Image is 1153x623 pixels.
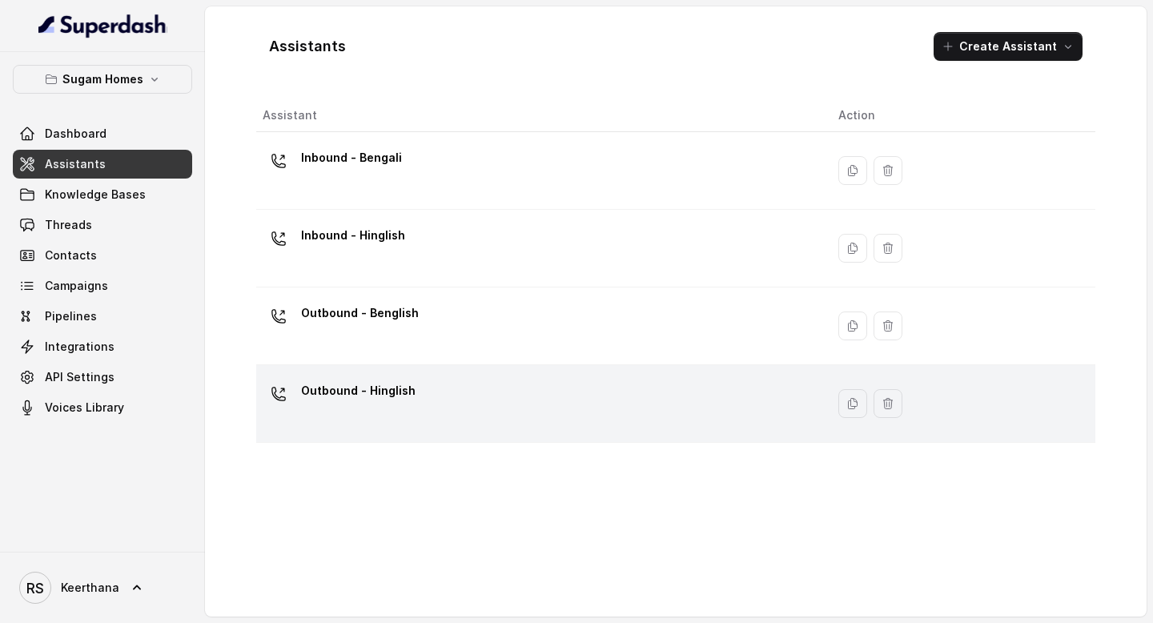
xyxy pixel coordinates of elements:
a: Dashboard [13,119,192,148]
a: Voices Library [13,393,192,422]
a: Keerthana [13,565,192,610]
a: Campaigns [13,271,192,300]
a: Assistants [13,150,192,179]
button: Create Assistant [934,32,1083,61]
p: Outbound - Hinglish [301,378,416,404]
a: Integrations [13,332,192,361]
span: Keerthana [61,580,119,596]
th: Assistant [256,99,826,132]
span: Integrations [45,339,114,355]
a: Contacts [13,241,192,270]
span: Threads [45,217,92,233]
h1: Assistants [269,34,346,59]
th: Action [826,99,1095,132]
text: RS [26,580,44,597]
a: Knowledge Bases [13,180,192,209]
img: light.svg [38,13,167,38]
p: Outbound - Benglish [301,300,419,326]
span: Voices Library [45,400,124,416]
span: Knowledge Bases [45,187,146,203]
p: Inbound - Hinglish [301,223,405,248]
a: Threads [13,211,192,239]
span: Campaigns [45,278,108,294]
span: Assistants [45,156,106,172]
a: Pipelines [13,302,192,331]
button: Sugam Homes [13,65,192,94]
p: Sugam Homes [62,70,143,89]
span: API Settings [45,369,114,385]
a: API Settings [13,363,192,392]
span: Contacts [45,247,97,263]
span: Dashboard [45,126,106,142]
span: Pipelines [45,308,97,324]
p: Inbound - Bengali [301,145,402,171]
